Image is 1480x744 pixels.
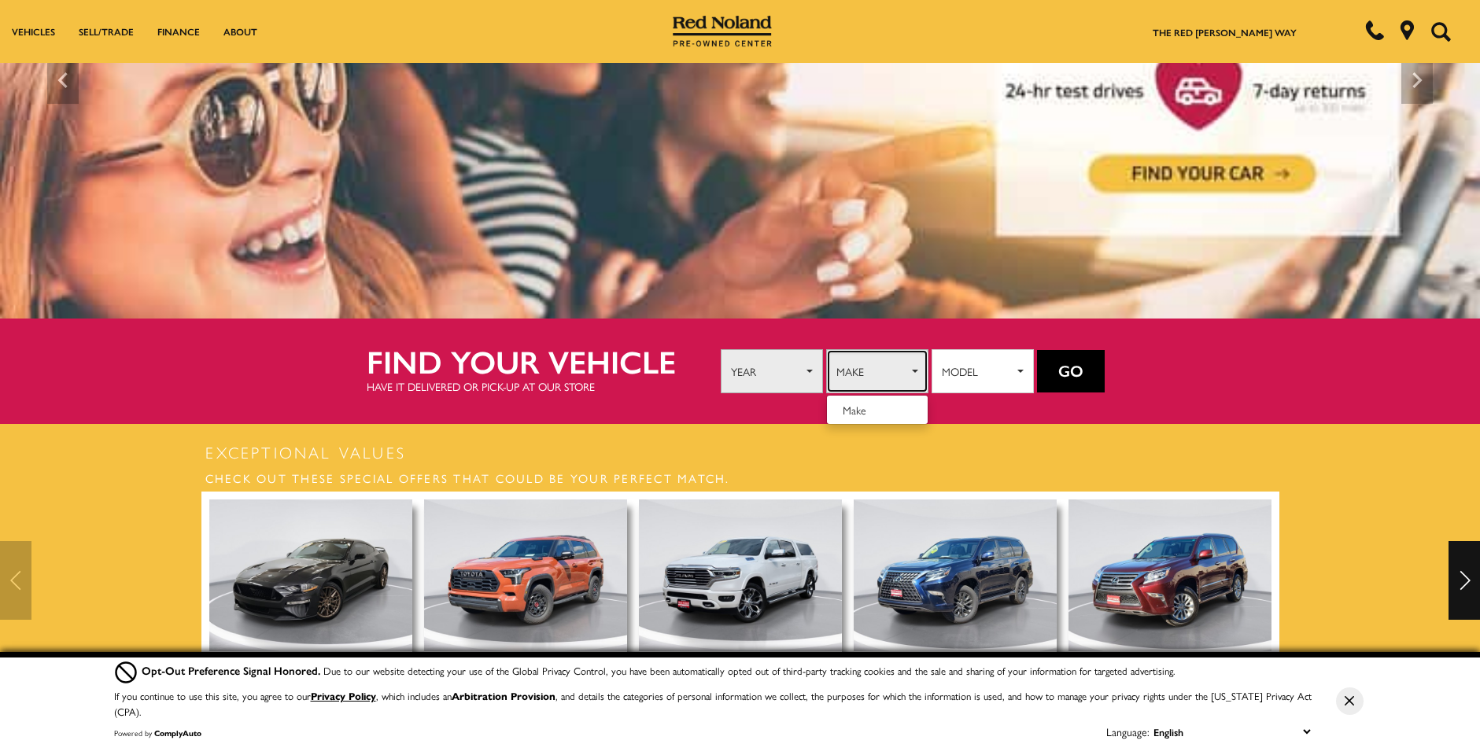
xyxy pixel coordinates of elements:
[854,499,1057,702] a: Used 2023 Lexus GX 460 With Navigation & 4WD 2023 Lexus GX $58,499
[942,359,1013,383] span: Model
[142,662,1175,679] div: Due to our website detecting your use of the Global Privacy Control, you have been automatically ...
[201,464,1279,492] h3: Check out these special offers that could be your perfect match.
[1401,57,1433,104] div: Next
[673,21,772,37] a: Red Noland Pre-Owned
[721,349,823,393] button: Year
[854,499,1057,652] img: Used 2023 Lexus GX 460 With Navigation & 4WD
[424,499,627,702] a: Used 2024 Toyota Sequoia TRD Pro With Navigation & 4WD 2024 Toyota Sequoia $76,997
[1425,1,1456,62] button: Open the search field
[1106,726,1150,737] div: Language:
[639,499,842,652] img: Used 2022 Ram 1500 Laramie Longhorn With Navigation & 4WD
[836,359,908,383] span: Make
[114,728,201,738] div: Powered by
[1153,25,1297,39] a: The Red [PERSON_NAME] Way
[826,349,928,393] button: Make
[201,440,1279,464] h2: Exceptional Values
[154,727,201,738] a: ComplyAuto
[209,499,412,702] a: Used 2022 Ford Mustang GT Premium With Navigation 2022 Ford Mustang $38,500
[1037,350,1105,392] button: Go
[367,344,721,378] h2: Find your vehicle
[452,688,555,703] strong: Arbitration Provision
[47,57,79,104] div: Previous
[1068,499,1271,652] img: Used 2017 Lexus GX 460 With Navigation & 4WD
[731,359,803,383] span: Year
[673,16,772,47] img: Red Noland Pre-Owned
[1336,687,1364,715] button: Close Button
[424,499,627,652] img: Used 2024 Toyota Sequoia TRD Pro With Navigation & 4WD
[1449,541,1480,620] div: Next
[932,349,1034,393] button: Model
[114,688,1312,719] p: If you continue to use this site, you agree to our , which includes an , and details the categori...
[311,688,376,703] a: Privacy Policy
[1150,723,1314,741] select: Language Select
[843,402,866,418] span: Make
[209,499,412,652] img: Used 2022 Ford Mustang GT Premium With Navigation
[367,378,721,394] p: Have it delivered or pick-up at our store
[639,499,842,702] a: Used 2022 Ram 1500 Laramie Longhorn With Navigation & 4WD 2022 Ram 1500 $44,340
[1068,499,1271,702] a: Used 2017 Lexus GX 460 With Navigation & 4WD 2017 Lexus GX $32,989
[142,662,323,678] span: Opt-Out Preference Signal Honored .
